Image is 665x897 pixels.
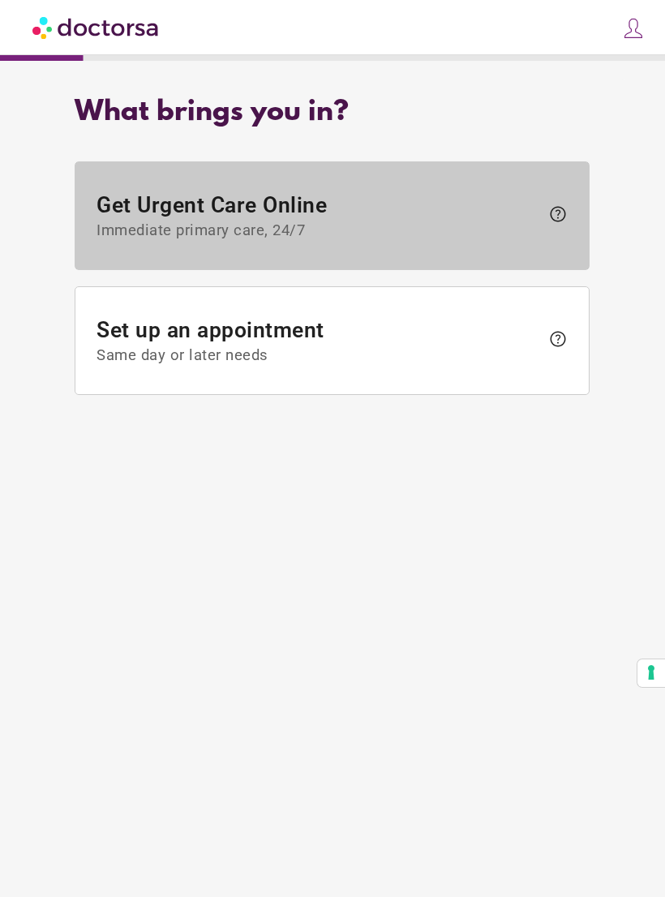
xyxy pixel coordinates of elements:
img: icons8-customer-100.png [622,17,645,40]
img: Doctorsa.com [32,9,161,45]
span: help [548,329,568,349]
span: help [548,204,568,224]
span: Same day or later needs [97,347,541,365]
span: Get Urgent Care Online [97,192,541,239]
span: Set up an appointment [97,318,541,365]
button: Your consent preferences for tracking technologies [637,659,665,687]
div: What brings you in? [75,97,590,129]
span: Immediate primary care, 24/7 [97,221,541,239]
